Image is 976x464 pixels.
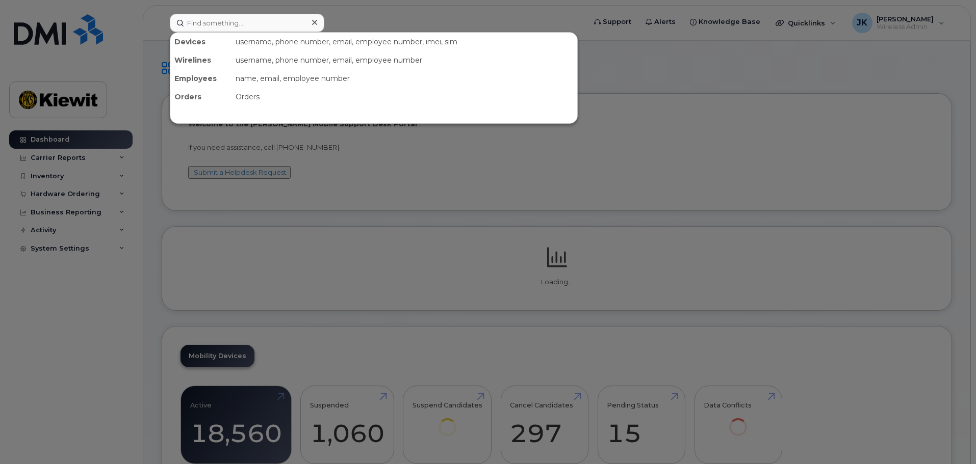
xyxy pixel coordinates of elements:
div: Orders [232,88,577,106]
div: username, phone number, email, employee number [232,51,577,69]
div: Employees [170,69,232,88]
div: Orders [170,88,232,106]
div: username, phone number, email, employee number, imei, sim [232,33,577,51]
div: name, email, employee number [232,69,577,88]
div: Devices [170,33,232,51]
div: Wirelines [170,51,232,69]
